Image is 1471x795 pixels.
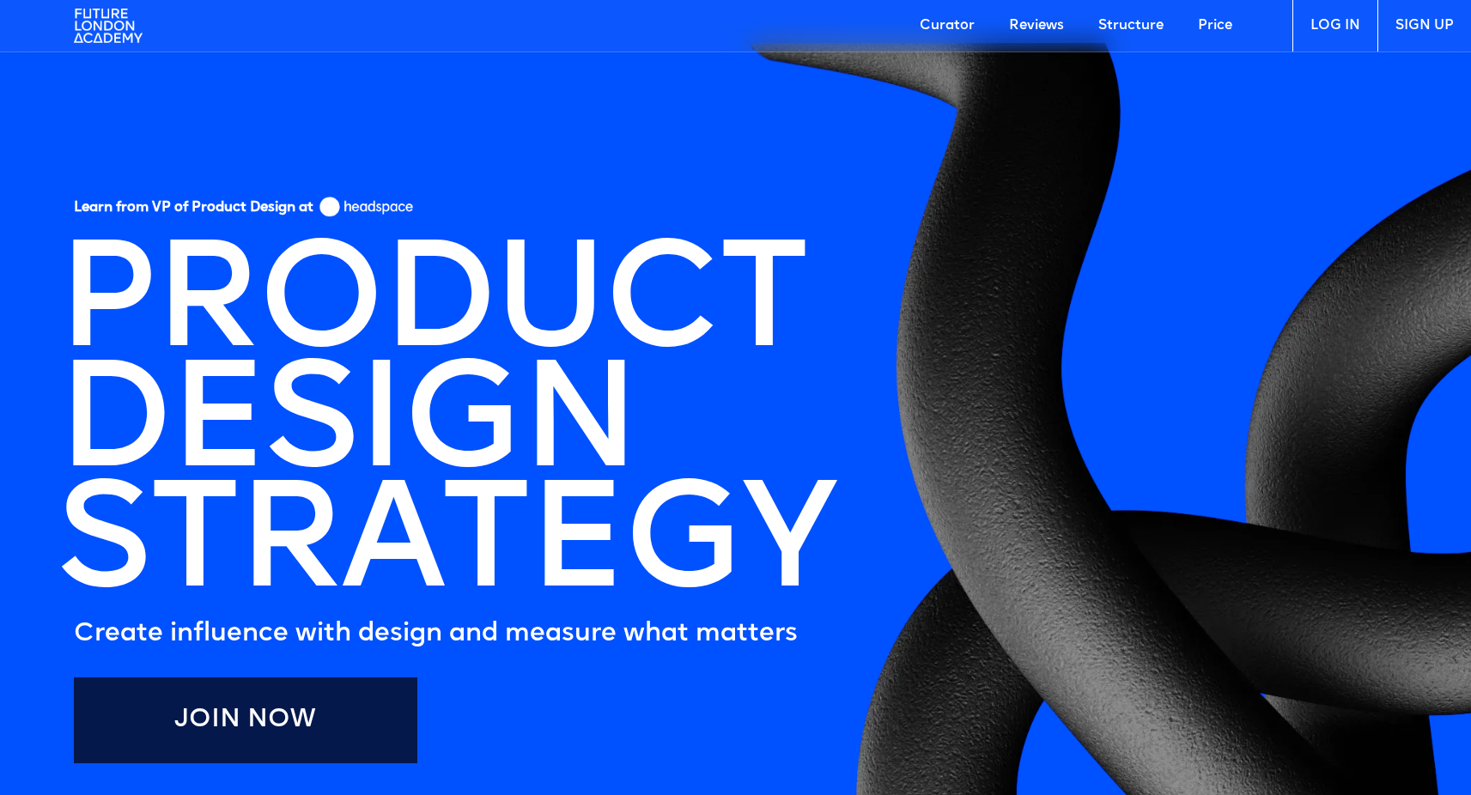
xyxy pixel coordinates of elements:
[57,368,637,489] h1: DESIGN
[57,248,806,368] h1: PRODUCT
[74,199,313,222] h5: Learn from VP of Product Design at
[74,677,417,763] a: Join Now
[57,489,835,609] h1: STRATEGY
[74,617,798,652] h5: Create influence with design and measure what matters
